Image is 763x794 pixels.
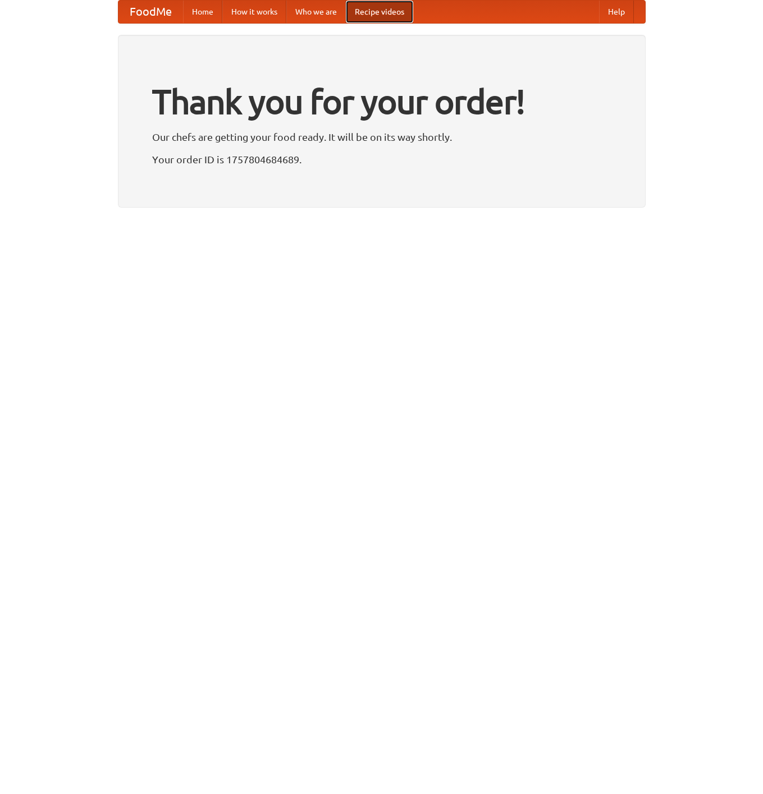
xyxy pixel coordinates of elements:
[222,1,286,23] a: How it works
[599,1,634,23] a: Help
[118,1,183,23] a: FoodMe
[346,1,413,23] a: Recipe videos
[152,75,611,128] h1: Thank you for your order!
[152,151,611,168] p: Your order ID is 1757804684689.
[152,128,611,145] p: Our chefs are getting your food ready. It will be on its way shortly.
[183,1,222,23] a: Home
[286,1,346,23] a: Who we are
